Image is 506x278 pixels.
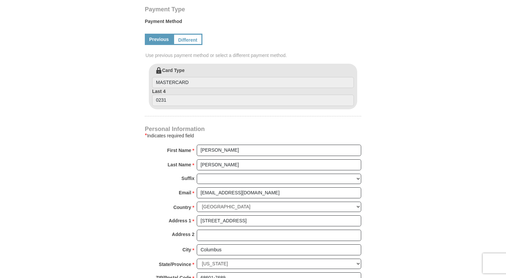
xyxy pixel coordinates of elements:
[173,34,202,45] a: Different
[168,160,191,169] strong: Last Name
[167,146,191,155] strong: First Name
[169,216,191,225] strong: Address 1
[145,7,361,12] h4: Payment Type
[145,126,361,132] h4: Personal Information
[152,95,354,106] input: Last 4
[152,77,354,88] input: Card Type
[152,88,354,106] label: Last 4
[179,188,191,197] strong: Email
[152,67,354,88] label: Card Type
[173,203,191,212] strong: Country
[181,174,194,183] strong: Suffix
[145,34,173,45] a: Previous
[182,245,191,254] strong: City
[145,132,361,140] div: Indicates required field
[172,230,194,239] strong: Address 2
[145,52,362,59] span: Use previous payment method or select a different payment method.
[145,18,361,28] label: Payment Method
[159,260,191,269] strong: State/Province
